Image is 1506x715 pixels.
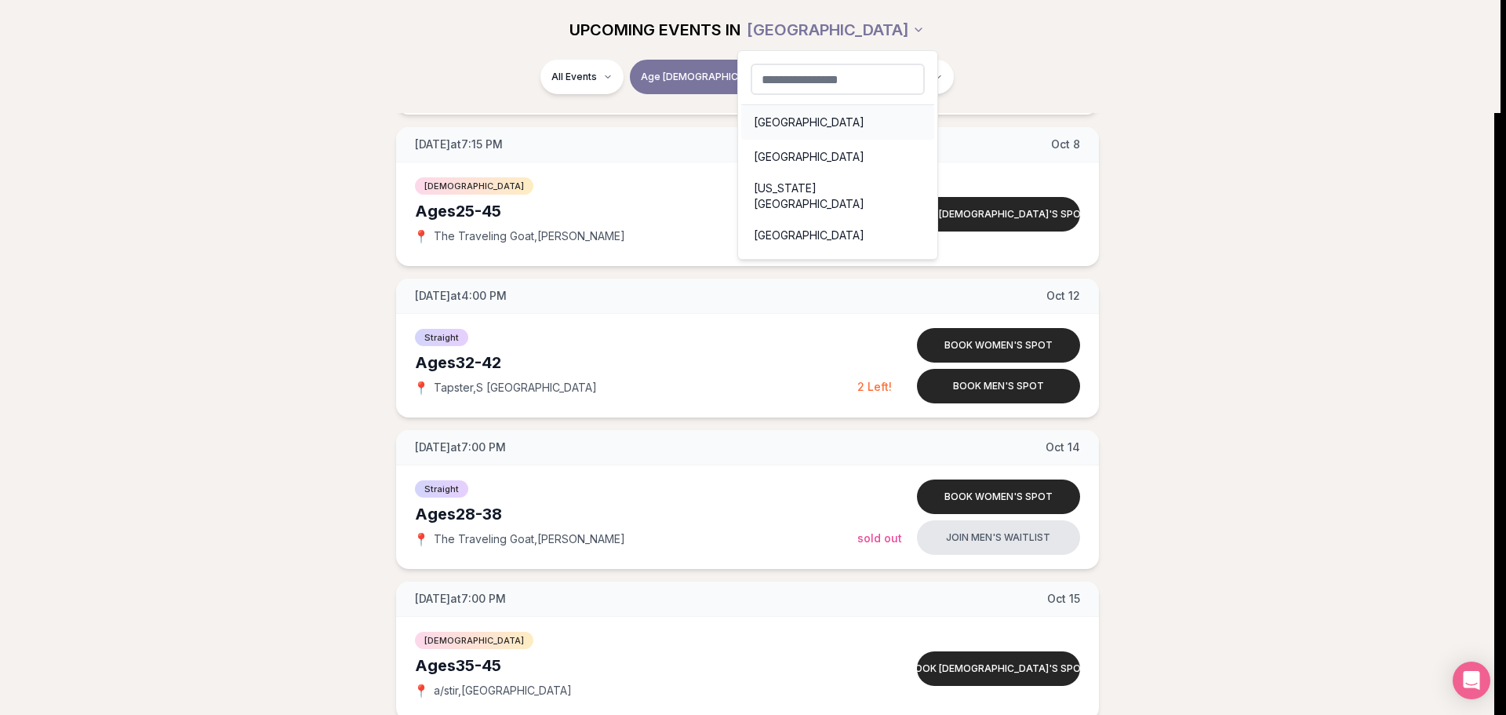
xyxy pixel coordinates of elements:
[741,140,934,174] div: [GEOGRAPHIC_DATA]
[741,218,934,253] div: [GEOGRAPHIC_DATA]
[741,105,934,140] div: [GEOGRAPHIC_DATA]
[741,174,934,218] div: [US_STATE][GEOGRAPHIC_DATA]
[741,253,934,287] div: [US_STATE], D.C.
[737,50,938,260] div: [GEOGRAPHIC_DATA]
